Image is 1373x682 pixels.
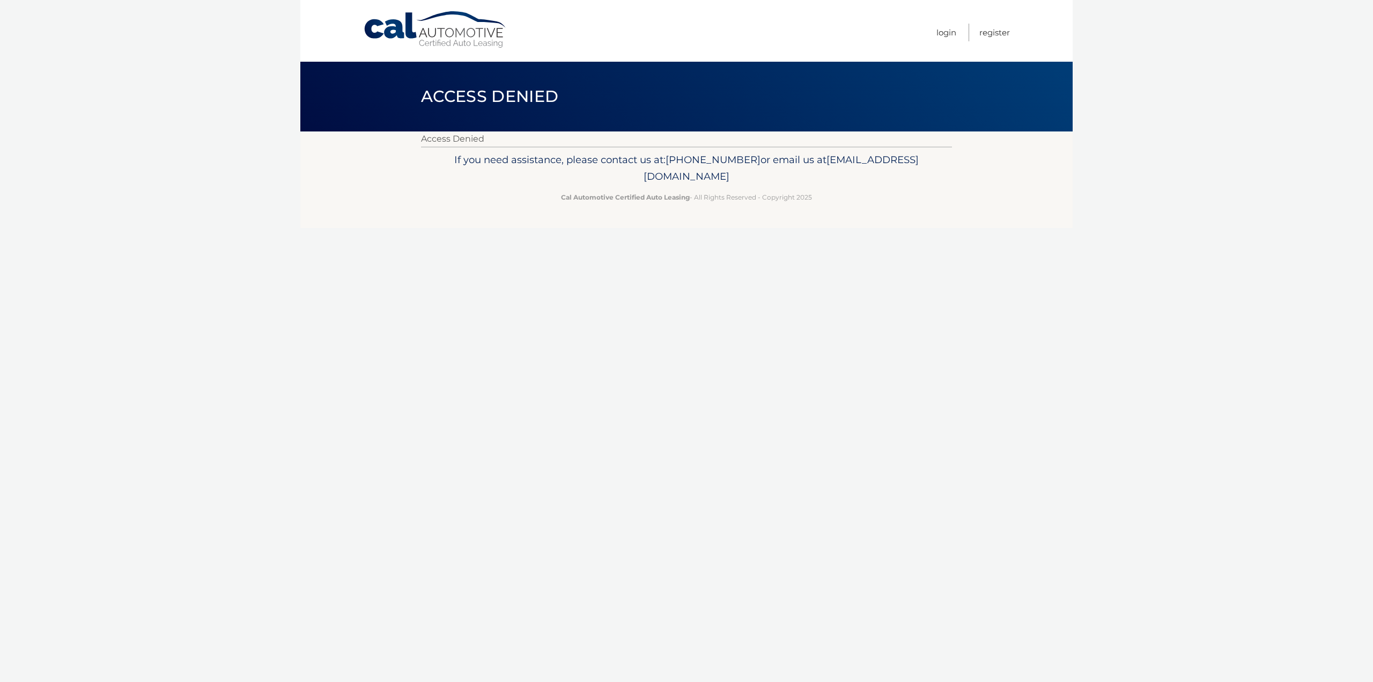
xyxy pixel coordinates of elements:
[421,86,558,106] span: Access Denied
[561,193,690,201] strong: Cal Automotive Certified Auto Leasing
[936,24,956,41] a: Login
[363,11,508,49] a: Cal Automotive
[666,153,761,166] span: [PHONE_NUMBER]
[428,151,945,186] p: If you need assistance, please contact us at: or email us at
[979,24,1010,41] a: Register
[421,131,952,146] p: Access Denied
[428,192,945,203] p: - All Rights Reserved - Copyright 2025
